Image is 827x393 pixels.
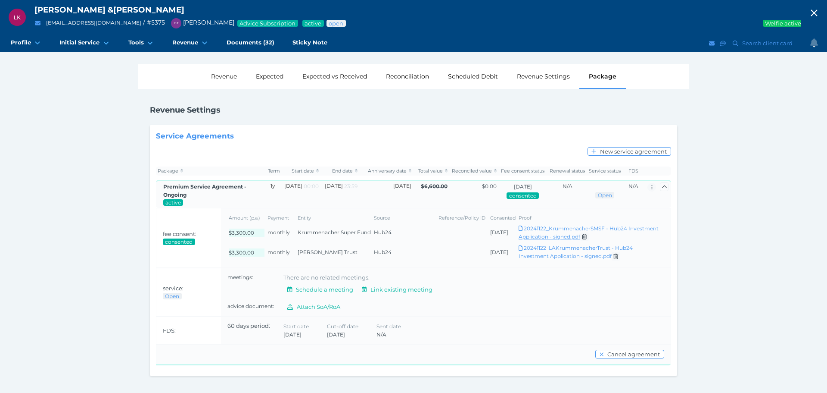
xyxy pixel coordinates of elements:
span: GT [174,21,178,25]
span: advice document: [227,303,274,309]
span: Start date [283,323,309,330]
span: Profile [11,39,31,46]
span: Advice status: Review not yet booked in [597,192,612,198]
span: Search client card [740,40,796,47]
th: Total value [413,167,449,176]
span: Advice Subscription [239,20,296,27]
span: / # 5375 [143,19,165,26]
span: monthly [267,249,290,255]
th: Source [373,214,437,223]
span: Welfie active [765,20,802,27]
span: N/A [563,183,572,189]
th: Anniversary date [359,167,413,176]
span: Cut-off date [327,323,358,330]
span: Service package status: Active service agreement in place [165,199,181,206]
a: Initial Service [50,35,119,52]
th: FDS [623,167,644,176]
th: Amount (p.a.) [227,214,266,223]
a: 20241122_KrummenacherSMSF - Hub24 Investment Application - signed.pdf [519,225,659,240]
button: Schedule a meeting [283,285,358,294]
span: monthly [267,229,290,236]
span: $6,600.00 [421,183,448,189]
th: FDS: [156,317,221,344]
span: Sent date [376,323,401,330]
span: & [PERSON_NAME] [108,5,184,15]
button: SMS [719,38,728,49]
span: [PERSON_NAME] [34,5,106,15]
span: 23:59 [344,183,358,189]
span: There are no related meetings. [283,274,370,281]
span: Initial Service [59,39,99,46]
div: Grant Teakle [171,18,181,28]
th: Reconciled value [449,167,498,176]
span: Consent status: Fee has been consented [509,192,537,199]
span: Advice status: Review not yet booked in [328,20,344,27]
button: Search client card [729,38,797,49]
span: Hub24 [374,229,392,236]
span: Documents (32) [227,39,274,46]
th: Renewal status [548,167,587,176]
th: Consented [489,214,517,223]
span: Created by: Tory Richardson [163,183,246,198]
span: Attach SoA/RoA [295,303,344,310]
th: Package [156,167,264,176]
button: Cancel agreement [595,350,664,358]
span: N/A [628,183,638,189]
span: Service package status: Active service agreement in place [304,20,322,27]
th: Fee consent status [498,167,548,176]
span: LK [14,14,21,21]
span: Service Agreements [156,132,234,141]
span: New service agreement [598,148,671,155]
td: [DATE] [320,180,359,208]
span: [PERSON_NAME] Trust [298,249,358,255]
span: Cancel agreement [606,351,664,358]
th: fee consent: [156,208,221,267]
div: Expected vs Received [293,64,376,89]
th: End date [320,167,359,176]
span: Tools [128,39,144,46]
th: Service status [587,167,623,176]
th: Payment [266,214,296,223]
th: service: [156,268,221,316]
span: [DATE] [327,331,345,338]
th: Term [264,167,281,176]
h1: Revenue Settings [150,105,221,115]
button: Email [708,38,716,49]
span: $3,300.00 [229,249,254,256]
div: Package [579,64,626,89]
span: Krummenacher Super Fund [298,229,371,236]
th: Proof [517,214,665,223]
span: [DATE] [283,331,302,338]
div: Louis Krummenacher [9,9,26,26]
div: Revenue Settings [507,64,579,89]
span: [DATE] [490,229,508,236]
th: Entity [296,214,373,223]
a: [EMAIL_ADDRESS][DOMAIN_NAME] [46,19,141,26]
div: Reconciliation [376,64,438,89]
div: Revenue [202,64,246,89]
button: Link existing meeting [358,285,436,294]
a: 20241122_LAKrummenacherTrust - Hub24 Investment Application - signed.pdf [519,245,633,259]
span: meetings: [227,274,253,280]
div: Scheduled Debit [438,64,507,89]
td: [DATE] [281,180,320,208]
span: [PERSON_NAME] [167,19,234,26]
div: 60 days period: [227,322,283,339]
button: Attach SoA/RoA [283,302,345,311]
a: Documents (32) [218,35,283,52]
span: [DATE] [490,249,508,255]
div: Expected [246,64,293,89]
span: N/A [376,331,386,338]
span: [DATE] [514,183,532,190]
span: Sticky Note [292,39,327,46]
span: Revenue [172,39,198,46]
a: Revenue [163,35,218,52]
span: Advice status: Review not yet booked in [165,293,180,299]
td: 1y [264,180,281,208]
a: Profile [2,35,50,52]
td: [DATE] [359,180,413,208]
span: $0.00 [482,183,497,189]
th: Start date [281,167,320,176]
span: 00:00 [304,183,319,189]
span: Hub24 [374,249,392,255]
